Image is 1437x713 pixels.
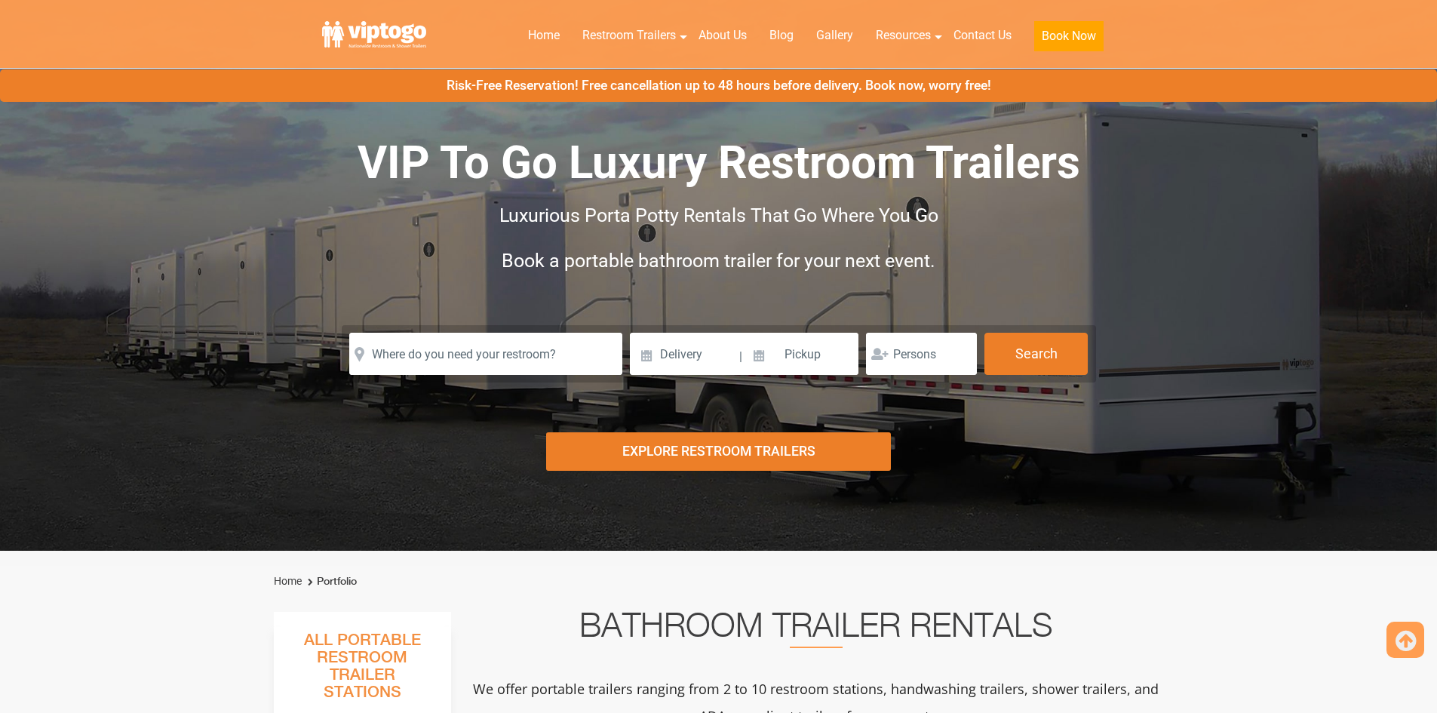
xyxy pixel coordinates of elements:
div: Explore Restroom Trailers [546,432,891,471]
button: Book Now [1034,21,1104,51]
h2: Bathroom Trailer Rentals [471,612,1161,648]
a: Home [274,575,302,587]
a: Restroom Trailers [571,19,687,52]
a: About Us [687,19,758,52]
a: Gallery [805,19,864,52]
span: Luxurious Porta Potty Rentals That Go Where You Go [499,204,938,226]
a: Home [517,19,571,52]
span: | [739,333,742,381]
input: Persons [866,333,977,375]
input: Pickup [745,333,859,375]
input: Delivery [630,333,738,375]
a: Blog [758,19,805,52]
input: Where do you need your restroom? [349,333,622,375]
a: Contact Us [942,19,1023,52]
span: Book a portable bathroom trailer for your next event. [502,250,935,272]
span: VIP To Go Luxury Restroom Trailers [358,136,1080,189]
a: Resources [864,19,942,52]
a: Book Now [1023,19,1115,60]
li: Portfolio [304,573,357,591]
button: Search [984,333,1088,375]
